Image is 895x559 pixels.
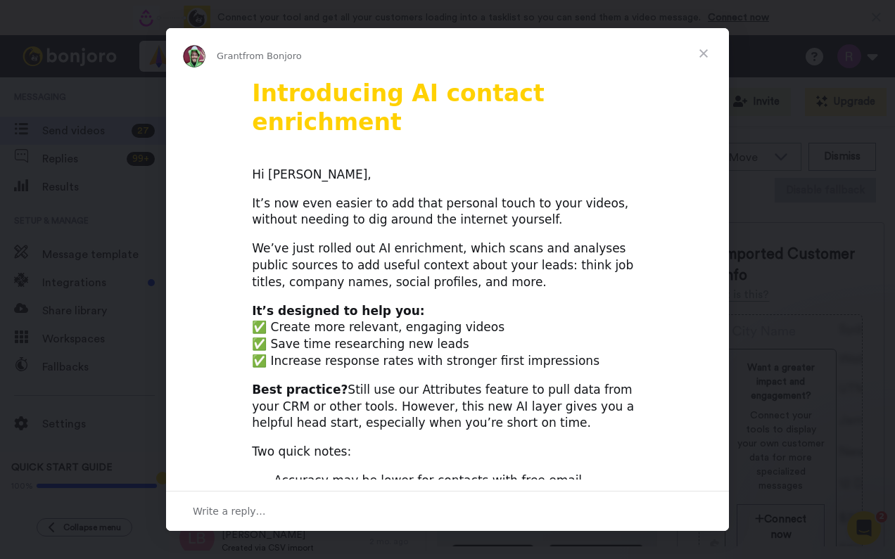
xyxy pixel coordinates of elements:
div: It’s now even easier to add that personal touch to your videos, without needing to dig around the... [252,195,643,229]
span: from Bonjoro [243,51,302,61]
span: Grant [217,51,243,61]
b: It’s designed to help you: [252,304,424,318]
span: Write a reply… [193,502,266,520]
span: Close [678,28,729,79]
div: We’ve just rolled out AI enrichment, which scans and analyses public sources to add useful contex... [252,240,643,290]
div: Hi [PERSON_NAME], [252,167,643,184]
div: Open conversation and reply [166,491,729,531]
b: Best practice? [252,383,348,397]
li: Accuracy may be lower for contacts with free email addresses (like Gmail/Yahoo). [274,473,643,506]
b: Introducing AI contact enrichment [252,79,545,136]
div: Still use our Attributes feature to pull data from your CRM or other tools. However, this new AI ... [252,382,643,432]
div: Two quick notes: [252,444,643,461]
img: Profile image for Grant [183,45,205,68]
div: ✅ Create more relevant, engaging videos ✅ Save time researching new leads ✅ Increase response rat... [252,303,643,370]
